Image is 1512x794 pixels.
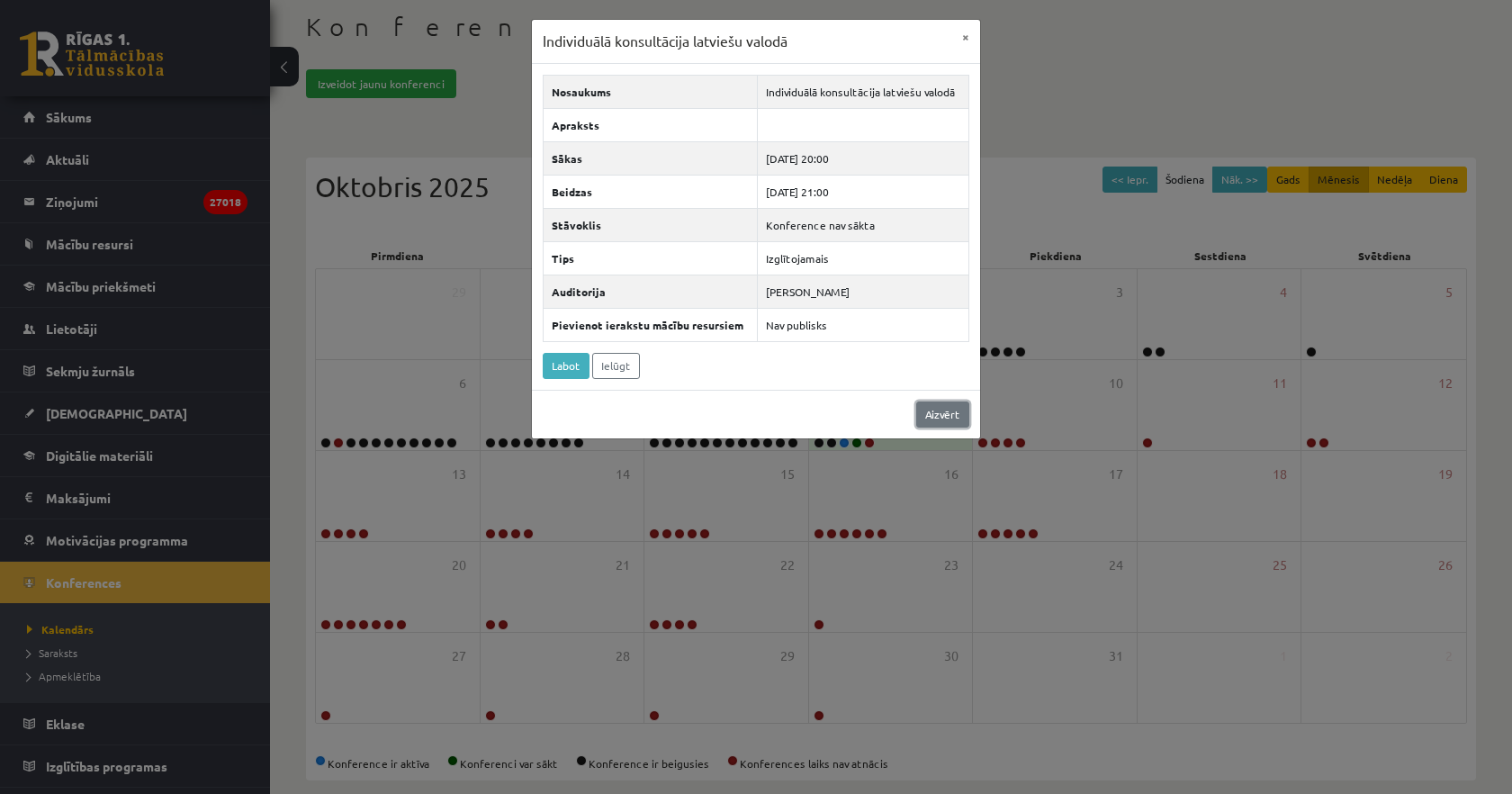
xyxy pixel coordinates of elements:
[758,75,969,108] td: Individuālā konsultācija latviešu valodā
[544,141,758,175] th: Sākas
[758,275,969,308] td: [PERSON_NAME]
[544,208,758,241] th: Stāvoklis
[758,241,969,275] td: Izglītojamais
[544,308,758,341] th: Pievienot ierakstu mācību resursiem
[544,108,758,141] th: Apraksts
[592,353,640,379] a: Ielūgt
[543,31,787,52] h3: Individuālā konsultācija latviešu valodā
[544,275,758,308] th: Auditorija
[951,20,980,54] button: ×
[544,175,758,208] th: Beidzas
[758,141,969,175] td: [DATE] 20:00
[758,208,969,241] td: Konference nav sākta
[758,175,969,208] td: [DATE] 21:00
[758,308,969,341] td: Nav publisks
[544,75,758,108] th: Nosaukums
[544,241,758,275] th: Tips
[543,353,589,379] a: Labot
